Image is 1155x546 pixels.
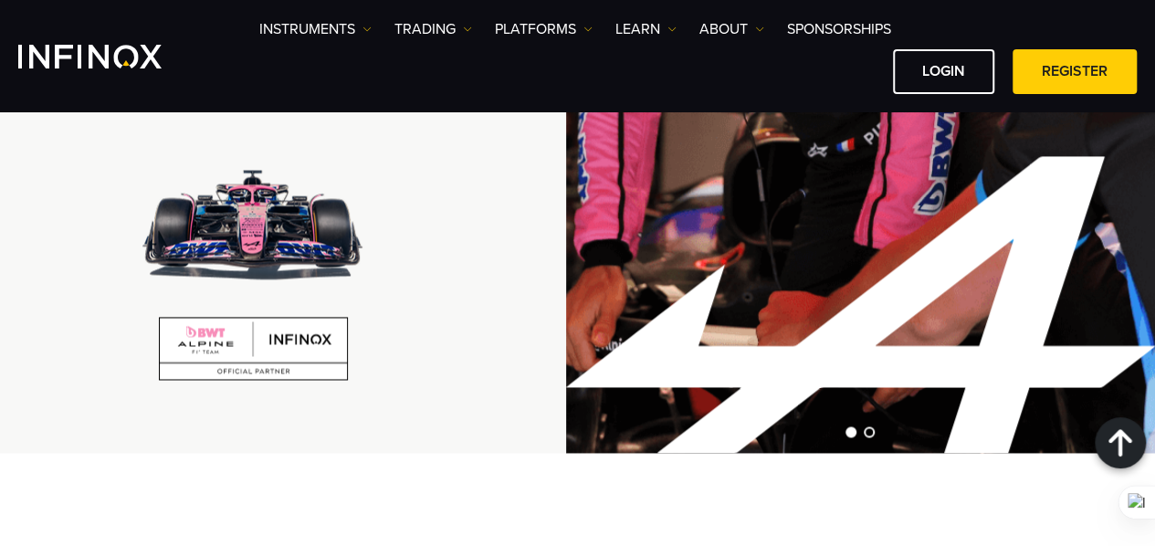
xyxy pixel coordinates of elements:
a: ABOUT [699,18,764,40]
span: Go to slide 2 [864,426,875,437]
a: PLATFORMS [495,18,593,40]
span: Go to slide 1 [845,426,856,437]
a: SPONSORSHIPS [787,18,891,40]
a: REGISTER [1013,49,1137,94]
a: Instruments [259,18,372,40]
a: TRADING [394,18,472,40]
a: INFINOX Logo [18,45,205,68]
a: LOGIN [893,49,994,94]
a: Learn [615,18,677,40]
